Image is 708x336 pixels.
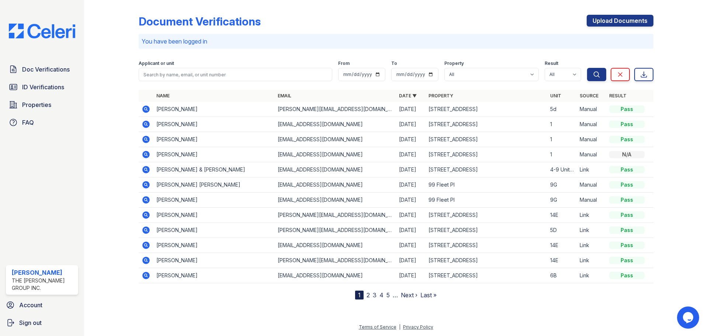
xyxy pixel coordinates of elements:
div: Pass [609,211,645,219]
span: FAQ [22,118,34,127]
td: 14E [547,238,577,253]
td: [DATE] [396,268,426,283]
td: [PERSON_NAME] [153,238,275,253]
a: Name [156,93,170,98]
td: 1 [547,132,577,147]
div: Pass [609,257,645,264]
td: 99 Fleet Pl [426,177,547,193]
td: Manual [577,193,606,208]
a: Privacy Policy [403,324,433,330]
td: Link [577,162,606,177]
td: [PERSON_NAME][EMAIL_ADDRESS][DOMAIN_NAME] [275,223,396,238]
td: [STREET_ADDRESS] [426,102,547,117]
td: [EMAIL_ADDRESS][DOMAIN_NAME] [275,132,396,147]
span: Sign out [19,318,42,327]
label: Property [444,60,464,66]
td: [DATE] [396,162,426,177]
div: Pass [609,242,645,249]
td: Manual [577,147,606,162]
td: Manual [577,132,606,147]
a: Upload Documents [587,15,653,27]
td: 9G [547,193,577,208]
div: Pass [609,166,645,173]
iframe: chat widget [677,306,701,329]
div: Pass [609,136,645,143]
td: [PERSON_NAME] & [PERSON_NAME] [153,162,275,177]
div: Pass [609,272,645,279]
a: Doc Verifications [6,62,78,77]
td: [STREET_ADDRESS] [426,147,547,162]
a: FAQ [6,115,78,130]
td: 1 [547,117,577,132]
a: Account [3,298,81,312]
td: 99 Fleet Pl [426,193,547,208]
td: [PERSON_NAME] [153,268,275,283]
td: [PERSON_NAME] [153,147,275,162]
td: Link [577,268,606,283]
div: Pass [609,121,645,128]
td: 9G [547,177,577,193]
td: [EMAIL_ADDRESS][DOMAIN_NAME] [275,193,396,208]
td: [STREET_ADDRESS] [426,208,547,223]
a: Email [278,93,291,98]
span: … [393,291,398,299]
td: [PERSON_NAME] [153,102,275,117]
a: Property [428,93,453,98]
div: N/A [609,151,645,158]
td: [DATE] [396,147,426,162]
div: Pass [609,181,645,188]
td: [STREET_ADDRESS] [426,268,547,283]
span: ID Verifications [22,83,64,91]
div: Pass [609,105,645,113]
td: 6B [547,268,577,283]
a: Sign out [3,315,81,330]
td: [DATE] [396,102,426,117]
td: [STREET_ADDRESS] [426,132,547,147]
div: Pass [609,226,645,234]
label: To [391,60,397,66]
td: [PERSON_NAME][EMAIL_ADDRESS][DOMAIN_NAME] [275,102,396,117]
span: Account [19,301,42,309]
td: [STREET_ADDRESS] [426,223,547,238]
td: [DATE] [396,193,426,208]
span: Doc Verifications [22,65,70,74]
td: [EMAIL_ADDRESS][DOMAIN_NAME] [275,147,396,162]
td: [DATE] [396,132,426,147]
a: Unit [550,93,561,98]
img: CE_Logo_Blue-a8612792a0a2168367f1c8372b55b34899dd931a85d93a1a3d3e32e68fde9ad4.png [3,24,81,38]
td: Manual [577,117,606,132]
a: Properties [6,97,78,112]
div: The [PERSON_NAME] Group Inc. [12,277,75,292]
td: 14E [547,253,577,268]
td: [DATE] [396,177,426,193]
a: Next › [401,291,417,299]
td: [EMAIL_ADDRESS][DOMAIN_NAME] [275,268,396,283]
td: [DATE] [396,238,426,253]
div: | [399,324,400,330]
div: [PERSON_NAME] [12,268,75,277]
td: 14E [547,208,577,223]
td: Link [577,253,606,268]
td: [STREET_ADDRESS] [426,117,547,132]
a: Date ▼ [399,93,417,98]
div: Document Verifications [139,15,261,28]
td: Link [577,208,606,223]
td: [PERSON_NAME] [PERSON_NAME] [153,177,275,193]
a: Result [609,93,627,98]
a: Source [580,93,598,98]
td: [DATE] [396,253,426,268]
a: Terms of Service [359,324,396,330]
td: 4-9 Unit B [547,162,577,177]
td: [STREET_ADDRESS] [426,238,547,253]
td: [DATE] [396,117,426,132]
td: [EMAIL_ADDRESS][DOMAIN_NAME] [275,177,396,193]
td: [STREET_ADDRESS] [426,253,547,268]
td: [PERSON_NAME] [153,208,275,223]
label: Applicant or unit [139,60,174,66]
label: Result [545,60,558,66]
div: Pass [609,196,645,204]
td: [PERSON_NAME] [153,132,275,147]
td: [EMAIL_ADDRESS][DOMAIN_NAME] [275,117,396,132]
td: [EMAIL_ADDRESS][DOMAIN_NAME] [275,162,396,177]
span: Properties [22,100,51,109]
